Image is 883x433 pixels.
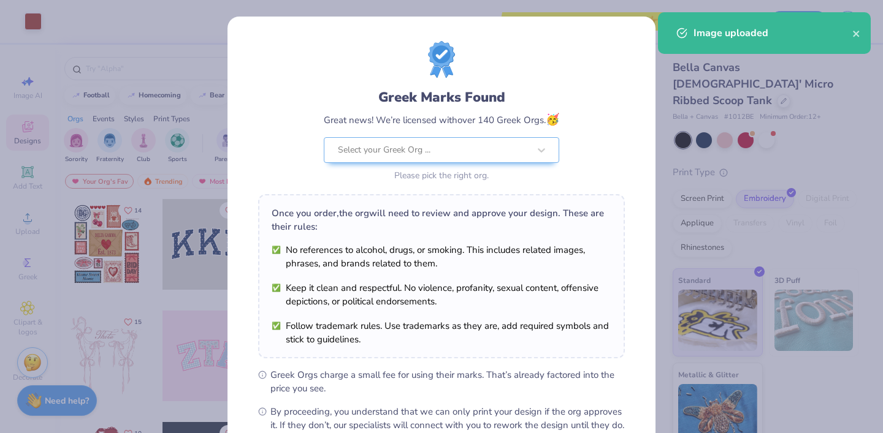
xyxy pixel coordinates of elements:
[272,281,611,308] li: Keep it clean and respectful. No violence, profanity, sexual content, offensive depictions, or po...
[694,26,852,40] div: Image uploaded
[852,26,861,40] button: close
[272,243,611,270] li: No references to alcohol, drugs, or smoking. This includes related images, phrases, and brands re...
[324,111,559,128] div: Great news! We’re licensed with over 140 Greek Orgs.
[428,41,455,78] img: license-marks-badge.png
[324,88,559,107] div: Greek Marks Found
[324,169,559,182] div: Please pick the right org.
[270,368,625,395] span: Greek Orgs charge a small fee for using their marks. That’s already factored into the price you see.
[270,405,625,432] span: By proceeding, you understand that we can only print your design if the org approves it. If they ...
[546,112,559,127] span: 🥳
[272,319,611,346] li: Follow trademark rules. Use trademarks as they are, add required symbols and stick to guidelines.
[272,206,611,233] div: Once you order, the org will need to review and approve your design. These are their rules:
